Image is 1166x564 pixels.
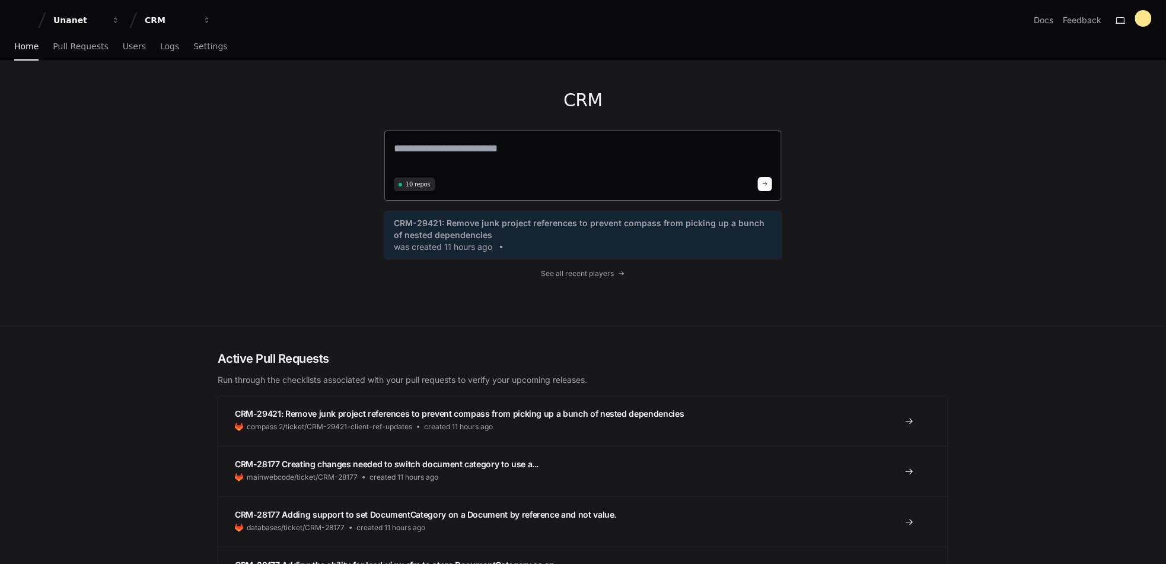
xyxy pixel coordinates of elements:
a: Settings [193,33,227,61]
a: CRM-28177 Adding support to set DocumentCategory on a Document by reference and not value.databas... [218,496,948,547]
a: CRM-28177 Creating changes needed to switch document category to use a...mainwebcode/ticket/CRM-2... [218,446,948,496]
a: Docs [1034,14,1054,26]
button: Feedback [1063,14,1102,26]
span: was created 11 hours ago [394,241,492,253]
span: CRM-29421: Remove junk project references to prevent compass from picking up a bunch of nested de... [235,408,684,419]
span: Logs [160,43,179,50]
a: Pull Requests [53,33,108,61]
span: CRM-29421: Remove junk project references to prevent compass from picking up a bunch of nested de... [394,217,772,241]
span: CRM-28177 Adding support to set DocumentCategory on a Document by reference and not value. [235,509,617,519]
span: Home [14,43,39,50]
span: databases/ticket/CRM-28177 [247,523,345,533]
a: See all recent players [384,269,782,278]
a: Users [123,33,146,61]
span: compass 2/ticket/CRM-29421-client-ref-updates [247,422,412,432]
span: See all recent players [541,269,614,278]
span: Settings [193,43,227,50]
a: CRM-29421: Remove junk project references to prevent compass from picking up a bunch of nested de... [218,396,948,446]
div: Unanet [53,14,104,26]
a: Home [14,33,39,61]
h2: Active Pull Requests [218,350,948,367]
h1: CRM [384,90,782,111]
button: CRM [140,9,216,31]
span: created 11 hours ago [424,422,493,432]
span: 10 repos [406,180,431,189]
span: created 11 hours ago [369,473,438,482]
div: CRM [145,14,196,26]
span: created 11 hours ago [356,523,425,533]
span: Pull Requests [53,43,108,50]
span: Users [123,43,146,50]
p: Run through the checklists associated with your pull requests to verify your upcoming releases. [218,374,948,386]
span: mainwebcode/ticket/CRM-28177 [247,473,358,482]
a: Logs [160,33,179,61]
span: CRM-28177 Creating changes needed to switch document category to use a... [235,459,539,469]
button: Unanet [49,9,125,31]
a: CRM-29421: Remove junk project references to prevent compass from picking up a bunch of nested de... [394,217,772,253]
